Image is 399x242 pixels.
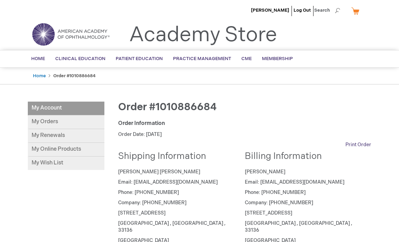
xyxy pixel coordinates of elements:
[28,143,104,157] a: My Online Products
[118,120,371,128] div: Order Information
[118,101,217,113] span: Order #1010886684
[118,169,200,175] span: [PERSON_NAME] [PERSON_NAME]
[118,220,226,233] span: [GEOGRAPHIC_DATA] , [GEOGRAPHIC_DATA] , 33136
[245,152,366,162] h2: Billing Information
[245,189,306,195] span: Phone: [PHONE_NUMBER]
[33,73,46,79] a: Home
[245,210,292,216] span: [STREET_ADDRESS]
[294,8,311,13] a: Log Out
[53,73,95,79] strong: Order #1010886684
[173,56,231,61] span: Practice Management
[245,200,313,206] span: Company: [PHONE_NUMBER]
[262,56,293,61] span: Membership
[28,129,104,143] a: My Renewals
[251,8,289,13] a: [PERSON_NAME]
[31,56,45,61] span: Home
[118,152,240,162] h2: Shipping Information
[118,200,186,206] span: Company: [PHONE_NUMBER]
[118,210,166,216] span: [STREET_ADDRESS]
[118,131,371,138] p: Order Date: [DATE]
[55,56,105,61] span: Clinical Education
[314,3,340,17] span: Search
[245,220,352,233] span: [GEOGRAPHIC_DATA] , [GEOGRAPHIC_DATA] , 33136
[118,189,179,195] span: Phone: [PHONE_NUMBER]
[129,23,277,47] a: Academy Store
[245,179,344,185] span: Email: [EMAIL_ADDRESS][DOMAIN_NAME]
[345,141,371,148] a: Print Order
[241,56,252,61] span: CME
[28,115,104,129] a: My Orders
[28,157,104,170] a: My Wish List
[118,179,218,185] span: Email: [EMAIL_ADDRESS][DOMAIN_NAME]
[245,169,285,175] span: [PERSON_NAME]
[116,56,163,61] span: Patient Education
